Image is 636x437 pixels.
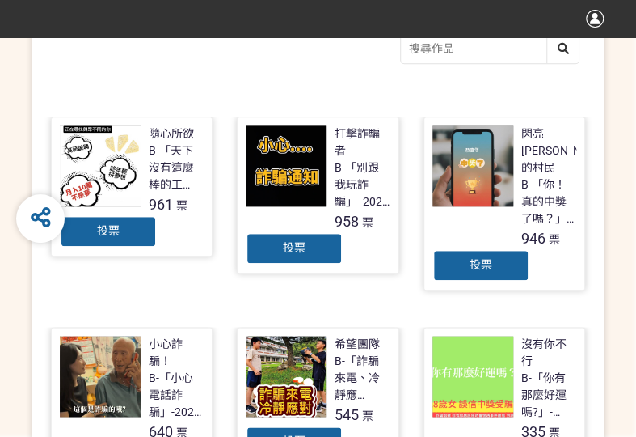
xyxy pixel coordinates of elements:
[470,258,492,271] span: 投票
[335,336,380,353] div: 希望團隊
[149,336,204,370] div: 小心詐騙！
[521,336,577,370] div: 沒有你不行
[521,176,577,227] div: B-「你！真的中獎了嗎？」- 2025新竹市反詐視界影片徵件
[335,406,359,423] span: 545
[149,142,204,193] div: B-「天下沒有這麼棒的工作，別讓你的求職夢變成惡夢！」- 2025新竹市反詐視界影片徵件
[176,199,187,212] span: 票
[423,117,586,291] a: 閃亮[PERSON_NAME]的村民B-「你！真的中獎了嗎？」- 2025新竹市反詐視界影片徵件946票投票
[521,125,608,176] div: 閃亮[PERSON_NAME]的村民
[97,224,120,237] span: 投票
[283,241,305,254] span: 投票
[149,370,204,421] div: B-「小心電話詐騙」-2025新竹市反詐視界影片徵件
[237,117,399,274] a: 打擊詐騙者B-「別跟我玩詐騙」- 2025新竹市反詐視界影片徵件958票投票
[521,370,577,421] div: B-「你有那麼好運嗎?」- 2025新竹市反詐視界影片徵件
[401,35,579,63] input: 搜尋作品
[335,159,390,210] div: B-「別跟我玩詐騙」- 2025新竹市反詐視界影片徵件
[549,233,560,246] span: 票
[335,353,390,404] div: B-「詐騙來電、冷靜應對」-2025新竹市反詐視界影片徵件
[149,196,173,213] span: 961
[149,125,194,142] div: 隨心所欲
[51,117,213,257] a: 隨心所欲B-「天下沒有這麼棒的工作，別讓你的求職夢變成惡夢！」- 2025新竹市反詐視界影片徵件961票投票
[362,216,373,229] span: 票
[521,230,545,247] span: 946
[335,213,359,230] span: 958
[362,409,373,422] span: 票
[335,125,390,159] div: 打擊詐騙者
